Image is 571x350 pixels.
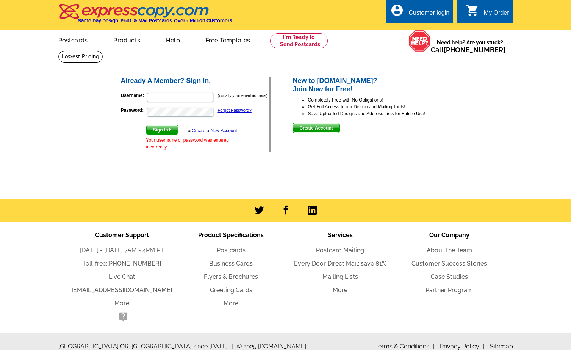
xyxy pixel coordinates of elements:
a: Help [154,31,192,48]
div: My Order [484,9,509,20]
span: Customer Support [95,231,149,239]
a: Same Day Design, Print, & Mail Postcards. Over 1 Million Customers. [58,9,233,23]
span: Product Specifications [198,231,264,239]
i: shopping_cart [466,3,479,17]
a: Greeting Cards [210,286,252,294]
small: (usually your email address) [218,93,268,98]
a: More [114,300,129,307]
a: [EMAIL_ADDRESS][DOMAIN_NAME] [72,286,172,294]
h4: Same Day Design, Print, & Mail Postcards. Over 1 Million Customers. [78,18,233,23]
a: Free Templates [194,31,263,48]
span: Call [431,46,505,54]
div: Your username or password was entered incorrectly. [146,137,237,150]
img: button-next-arrow-white.png [168,128,172,131]
a: Customer Success Stories [411,260,487,267]
a: account_circle Customer login [390,8,449,18]
a: Mailing Lists [322,273,358,280]
a: Flyers & Brochures [204,273,258,280]
a: Postcards [217,247,246,254]
h2: New to [DOMAIN_NAME]? Join Now for Free! [293,77,451,93]
li: Toll-free: [67,259,177,268]
i: account_circle [390,3,404,17]
a: Terms & Conditions [375,343,435,350]
a: Every Door Direct Mail: save 81% [294,260,386,267]
label: Username: [121,92,146,99]
a: Products [101,31,152,48]
a: Postcards [46,31,100,48]
button: Create Account [293,123,339,133]
a: Forgot Password? [218,108,252,112]
span: Services [328,231,353,239]
iframe: LiveChat chat widget [419,174,571,350]
li: Get Full Access to our Design and Mailing Tools! [308,103,451,110]
h2: Already A Member? Sign In. [121,77,270,85]
a: Postcard Mailing [316,247,364,254]
button: Sign In [146,125,178,135]
a: Live Chat [109,273,135,280]
a: More [224,300,238,307]
span: Need help? Are you stuck? [431,39,509,54]
a: [PHONE_NUMBER] [107,260,161,267]
label: Password: [121,107,146,114]
a: [PHONE_NUMBER] [444,46,505,54]
span: Sign In [147,125,178,134]
div: Customer login [408,9,449,20]
span: Create Account [293,123,339,133]
a: shopping_cart My Order [466,8,509,18]
a: Business Cards [209,260,253,267]
div: or [188,127,237,134]
a: Create a New Account [192,128,237,133]
li: [DATE] - [DATE] 7AM - 4PM PT [67,246,177,255]
img: help [408,30,431,52]
a: More [333,286,347,294]
li: Save Uploaded Designs and Address Lists for Future Use! [308,110,451,117]
li: Completely Free with No Obligations! [308,97,451,103]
